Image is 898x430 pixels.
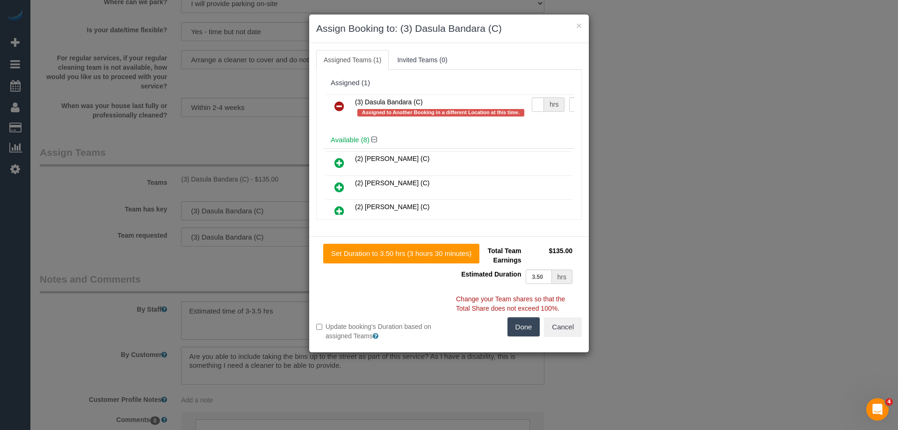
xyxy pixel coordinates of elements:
span: (2) [PERSON_NAME] (C) [355,179,429,187]
span: (2) [PERSON_NAME] (C) [355,155,429,162]
a: Assigned Teams (1) [316,50,389,70]
button: × [576,21,582,30]
h4: Available (8) [331,136,567,144]
iframe: Intercom live chat [866,398,889,421]
span: 4 [885,398,893,406]
td: Total Team Earnings [456,244,523,267]
span: (3) Dasula Bandara (C) [355,98,423,106]
h3: Assign Booking to: (3) Dasula Bandara (C) [316,22,582,36]
button: Cancel [544,317,582,337]
label: Update booking's Duration based on assigned Teams [316,322,442,341]
input: Update booking's Duration based on assigned Teams [316,324,322,330]
td: $135.00 [523,244,575,267]
div: hrs [544,97,565,112]
span: (2) [PERSON_NAME] (C) [355,203,429,211]
div: Assigned (1) [331,79,567,87]
span: Estimated Duration [461,270,521,278]
a: Invited Teams (0) [390,50,455,70]
div: hrs [552,270,572,284]
button: Done [507,317,540,337]
button: Set Duration to 3.50 hrs (3 hours 30 minutes) [323,244,479,263]
span: Assigned to Another Booking in a different Location at this time. [357,109,524,117]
